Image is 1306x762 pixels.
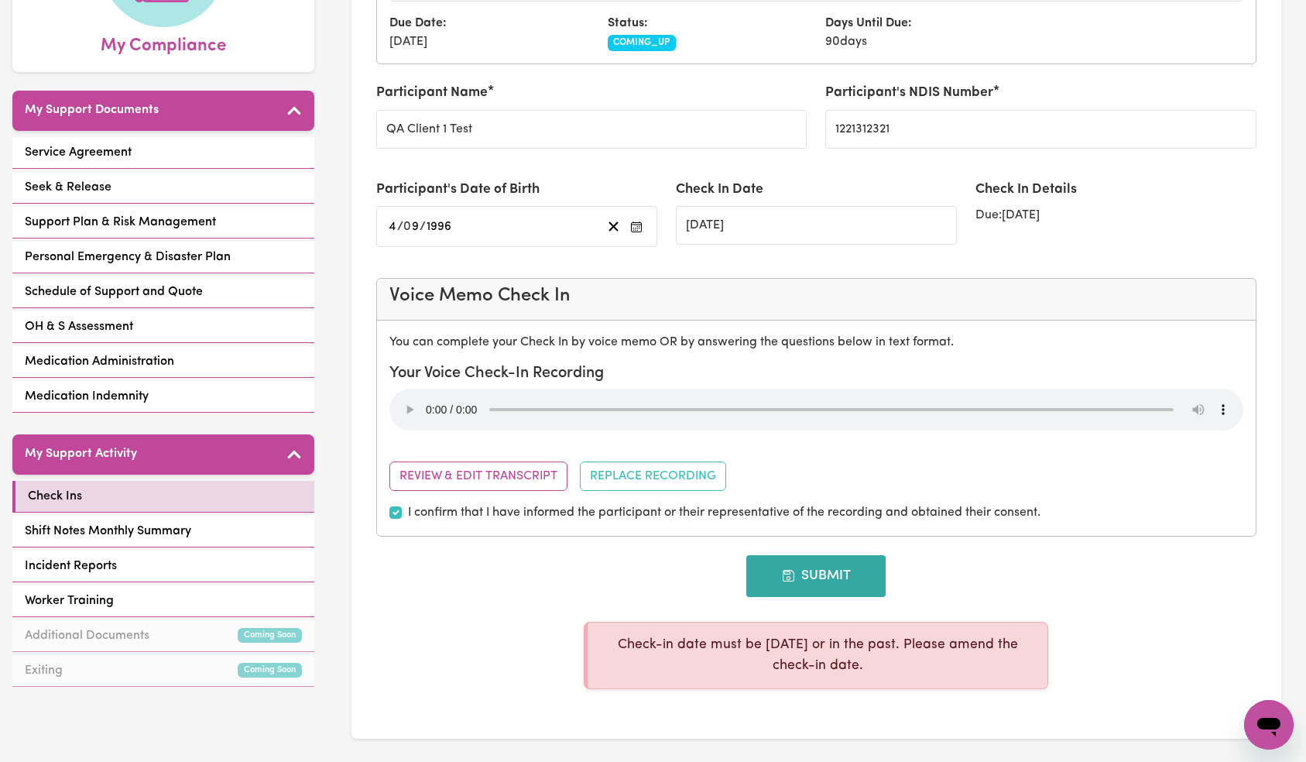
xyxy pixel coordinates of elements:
[12,585,314,617] a: Worker Training
[25,283,203,301] span: Schedule of Support and Quote
[12,242,314,273] a: Personal Emergency & Disaster Plan
[12,172,314,204] a: Seek & Release
[25,447,137,462] h5: My Support Activity
[12,655,314,687] a: ExitingComing Soon
[12,207,314,239] a: Support Plan & Risk Management
[28,487,82,506] span: Check Ins
[25,317,133,336] span: OH & S Assessment
[825,83,993,103] label: Participant's NDIS Number
[25,387,149,406] span: Medication Indemnity
[25,522,191,541] span: Shift Notes Monthly Summary
[25,661,63,680] span: Exiting
[389,285,1243,307] h4: Voice Memo Check In
[825,17,912,29] strong: Days Until Due:
[397,220,403,234] span: /
[25,178,111,197] span: Seek & Release
[12,137,314,169] a: Service Agreement
[676,180,763,200] label: Check In Date
[975,180,1077,200] label: Check In Details
[389,333,1243,352] p: You can complete your Check In by voice memo OR by answering the questions below in text format.
[1244,700,1294,750] iframe: Button to launch messaging window
[975,206,1256,225] div: Due: [DATE]
[403,221,411,233] span: 0
[389,364,1243,383] h5: Your Voice Check-In Recording
[238,663,302,678] small: Coming Soon
[25,557,117,575] span: Incident Reports
[600,635,1035,676] p: Check-in date must be [DATE] or in the past. Please amend the check-in date.
[25,352,174,371] span: Medication Administration
[376,83,488,103] label: Participant Name
[420,220,426,234] span: /
[12,381,314,413] a: Medication Indemnity
[25,103,159,118] h5: My Support Documents
[426,216,452,237] input: ----
[12,91,314,131] button: My Support Documents
[389,462,567,491] button: Review & Edit Transcript
[25,213,216,232] span: Support Plan & Risk Management
[404,216,420,237] input: --
[25,626,149,645] span: Additional Documents
[12,620,314,652] a: Additional DocumentsComing Soon
[408,503,1040,522] label: I confirm that I have informed the participant or their representative of the recording and obtai...
[389,17,447,29] strong: Due Date:
[12,434,314,475] button: My Support Activity
[389,389,1243,431] audio: Your browser does not support the audio element.
[608,17,648,29] strong: Status:
[388,216,397,237] input: --
[12,276,314,308] a: Schedule of Support and Quote
[12,346,314,378] a: Medication Administration
[12,516,314,547] a: Shift Notes Monthly Summary
[746,555,886,597] button: Submit
[12,551,314,582] a: Incident Reports
[12,481,314,513] a: Check Ins
[25,248,231,266] span: Personal Emergency & Disaster Plan
[101,27,226,60] span: My Compliance
[608,35,677,50] span: COMING_UP
[380,14,598,51] div: [DATE]
[25,592,114,610] span: Worker Training
[25,143,132,162] span: Service Agreement
[12,311,314,343] a: OH & S Assessment
[816,14,1034,51] div: 90 days
[580,462,726,491] button: Replace Recording
[376,180,540,200] label: Participant's Date of Birth
[238,628,302,643] small: Coming Soon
